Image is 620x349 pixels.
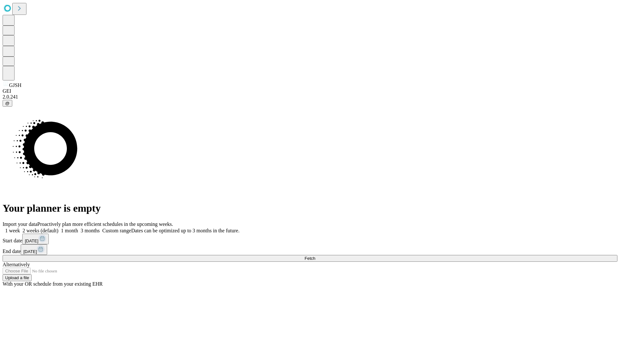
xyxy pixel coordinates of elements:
button: Fetch [3,255,617,262]
span: 1 week [5,228,20,233]
span: GJSH [9,82,21,88]
span: [DATE] [23,249,37,254]
span: Import your data [3,221,37,227]
h1: Your planner is empty [3,202,617,214]
button: Upload a file [3,274,32,281]
span: Custom range [102,228,131,233]
span: 1 month [61,228,78,233]
div: 2.0.241 [3,94,617,100]
button: [DATE] [22,234,49,244]
span: [DATE] [25,238,38,243]
div: End date [3,244,617,255]
span: Proactively plan more efficient schedules in the upcoming weeks. [37,221,173,227]
span: Fetch [305,256,315,261]
div: GEI [3,88,617,94]
span: @ [5,101,10,106]
div: Start date [3,234,617,244]
span: With your OR schedule from your existing EHR [3,281,103,287]
span: Dates can be optimized up to 3 months in the future. [131,228,239,233]
span: 2 weeks (default) [23,228,58,233]
button: [DATE] [21,244,47,255]
span: Alternatively [3,262,30,267]
button: @ [3,100,12,107]
span: 3 months [81,228,100,233]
